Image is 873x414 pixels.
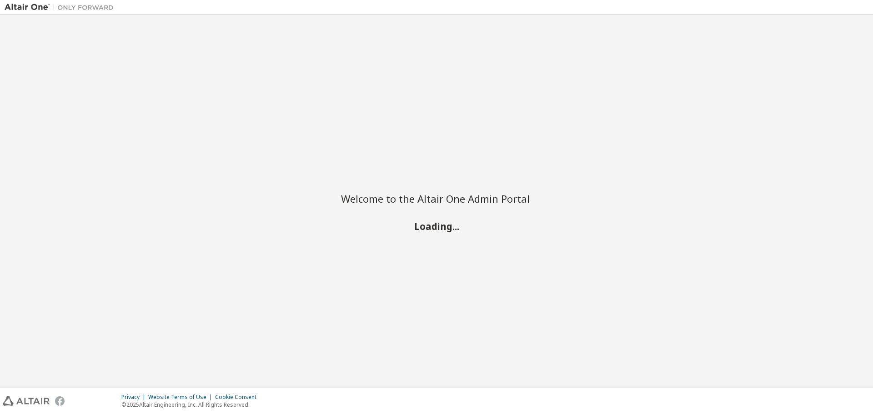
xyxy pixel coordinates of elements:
div: Website Terms of Use [148,394,215,401]
p: © 2025 Altair Engineering, Inc. All Rights Reserved. [121,401,262,409]
img: altair_logo.svg [3,396,50,406]
img: Altair One [5,3,118,12]
div: Privacy [121,394,148,401]
h2: Loading... [341,220,532,232]
div: Cookie Consent [215,394,262,401]
h2: Welcome to the Altair One Admin Portal [341,192,532,205]
img: facebook.svg [55,396,65,406]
